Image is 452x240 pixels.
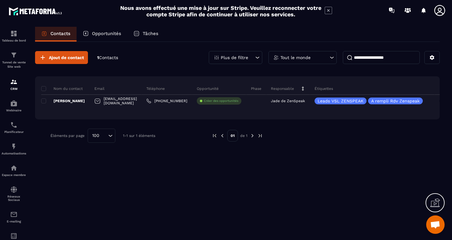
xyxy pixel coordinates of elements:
p: 1-1 sur 1 éléments [123,134,155,138]
p: Éléments par page [50,134,85,138]
p: 01 [227,130,238,142]
p: E-mailing [2,220,26,223]
p: Jade de ZenSpeak [271,99,305,103]
a: automationsautomationsAutomatisations [2,138,26,160]
p: 1 [97,55,118,61]
p: [PERSON_NAME] [41,98,85,103]
a: formationformationCRM [2,74,26,95]
img: prev [212,133,217,138]
div: Search for option [88,129,115,143]
img: formation [10,78,18,86]
p: Leads VSL ZENSPEAK [318,99,363,103]
p: Webinaire [2,109,26,112]
img: email [10,211,18,218]
img: accountant [10,232,18,240]
a: Tâches [127,27,165,42]
div: Ouvrir le chat [426,215,445,234]
p: Étiquettes [315,86,333,91]
img: formation [10,51,18,59]
a: schedulerschedulerPlanificateur [2,117,26,138]
img: prev [220,133,225,138]
img: formation [10,30,18,37]
a: [PHONE_NUMBER] [146,98,187,103]
p: Créer des opportunités [204,99,238,103]
p: Phase [251,86,261,91]
p: Opportunités [92,31,121,36]
a: Opportunités [77,27,127,42]
img: next [250,133,255,138]
span: Contacts [99,55,118,60]
input: Search for option [101,132,107,139]
a: automationsautomationsEspace membre [2,160,26,181]
a: social-networksocial-networkRéseaux Sociaux [2,181,26,206]
a: formationformationTunnel de vente Site web [2,47,26,74]
img: social-network [10,186,18,193]
p: Plus de filtre [221,55,248,60]
span: 100 [90,132,101,139]
p: Email [94,86,105,91]
img: next [257,133,263,138]
a: automationsautomationsWebinaire [2,95,26,117]
span: Ajout de contact [49,54,84,61]
a: emailemailE-mailing [2,206,26,228]
p: Contacts [50,31,70,36]
a: formationformationTableau de bord [2,25,26,47]
p: Tableau de bord [2,39,26,42]
p: Opportunité [197,86,219,91]
img: scheduler [10,121,18,129]
p: Espace membre [2,173,26,177]
button: Ajout de contact [35,51,88,64]
p: Automatisations [2,152,26,155]
p: Téléphone [146,86,165,91]
p: Responsable [271,86,294,91]
h2: Nous avons effectué une mise à jour sur Stripe. Veuillez reconnecter votre compte Stripe afin de ... [120,5,322,18]
p: Tunnel de vente Site web [2,60,26,69]
p: Nom du contact [41,86,83,91]
img: automations [10,100,18,107]
img: automations [10,164,18,172]
a: Contacts [35,27,77,42]
img: automations [10,143,18,150]
p: Réseaux Sociaux [2,195,26,202]
p: A rempli Rdv Zenspeak [371,99,420,103]
p: Planificateur [2,130,26,134]
p: de 1 [240,133,248,138]
p: CRM [2,87,26,90]
img: logo [9,6,64,17]
p: Tout le monde [280,55,311,60]
p: Liste [439,86,448,91]
p: Tâches [143,31,158,36]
